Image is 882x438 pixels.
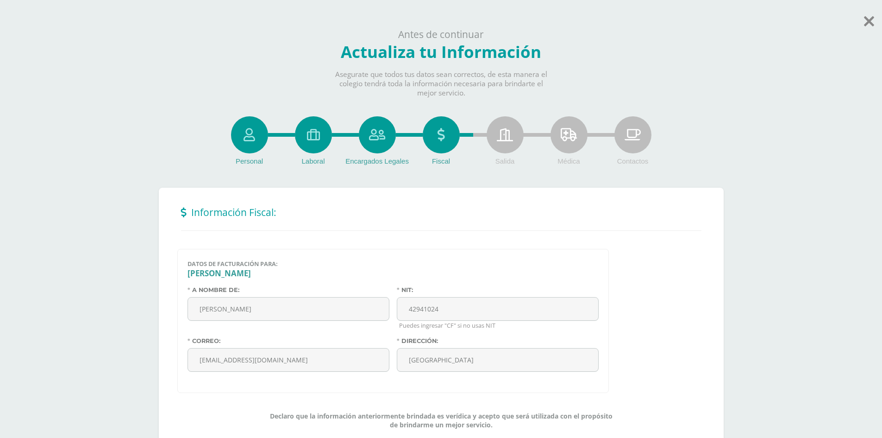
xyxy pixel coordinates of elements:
span: Médica [557,157,580,165]
input: ie. Ciudad [397,349,598,371]
p: Asegurate que todos tus datos sean correctos, de esta manera el colegio tendrá toda la informació... [327,70,555,98]
span: Fiscal [432,157,450,165]
span: Encargados Legales [345,157,409,165]
span: Antes de continuar [398,28,484,41]
span: Laboral [301,157,325,165]
span: Declaro que la información anteriormente brindada es verídica y acepto que será utilizada con el ... [269,412,613,429]
input: ie. Juan López [188,298,389,320]
a: Saltar actualización de datos [864,8,874,30]
span: Salida [495,157,515,165]
input: NIT [397,298,598,320]
label: Dirección: [397,337,599,344]
h3: [PERSON_NAME] [188,268,599,279]
label: NIT: [397,286,599,293]
label: A nombre de: [188,286,389,293]
span: Personal [236,157,263,165]
span: Información Fiscal: [191,206,276,219]
span: Contactos [617,157,649,165]
span: Datos de facturación para: [188,260,278,268]
label: Correo: [188,337,389,344]
input: ie. correo@email.com [188,349,389,371]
